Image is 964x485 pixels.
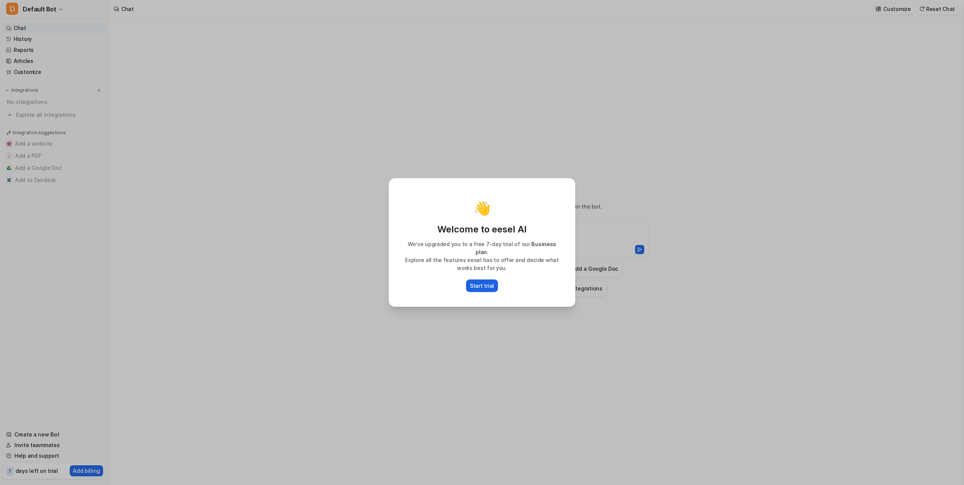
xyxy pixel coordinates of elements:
[466,279,498,292] button: Start trial
[397,223,567,235] p: Welcome to eesel AI
[474,201,491,216] p: 👋
[470,282,494,290] p: Start trial
[397,256,567,272] p: Explore all the features eesel has to offer and decide what works best for you.
[397,240,567,256] p: We’ve upgraded you to a free 7-day trial of our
